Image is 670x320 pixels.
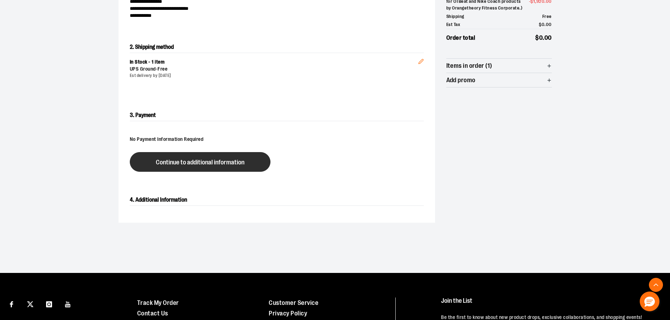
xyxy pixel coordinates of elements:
[130,110,424,121] h2: 3. Payment
[27,301,33,307] img: Twitter
[130,152,270,172] button: Continue to additional information
[130,194,424,206] h2: 4. Additional Information
[130,66,418,73] div: UPS Ground -
[130,59,418,66] div: In Stock - 1 item
[539,34,543,41] span: 0
[649,278,663,292] button: Back To Top
[539,22,542,27] span: $
[269,299,318,306] a: Customer Service
[158,66,167,72] span: Free
[130,41,424,53] h2: 2. Shipping method
[137,299,179,306] a: Track My Order
[446,21,460,28] span: Est Tax
[446,77,476,84] span: Add promo
[24,298,37,310] a: Visit our X page
[544,22,546,27] span: .
[535,34,539,41] span: $
[446,13,464,20] span: Shipping
[269,310,307,317] a: Privacy Policy
[446,73,552,87] button: Add promo
[542,22,545,27] span: 0
[130,132,424,146] div: No Payment Information Required
[543,34,544,41] span: .
[446,63,492,69] span: Items in order (1)
[546,22,552,27] span: 00
[137,310,168,317] a: Contact Us
[413,47,429,72] button: Edit
[640,292,659,311] button: Hello, have a question? Let’s chat.
[5,298,18,310] a: Visit our Facebook page
[441,298,654,311] h4: Join the List
[156,159,244,166] span: Continue to additional information
[446,59,552,73] button: Items in order (1)
[446,33,476,43] span: Order total
[43,298,55,310] a: Visit our Instagram page
[544,34,552,41] span: 00
[130,73,418,79] div: Est delivery by [DATE]
[542,14,552,19] span: Free
[62,298,74,310] a: Visit our Youtube page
